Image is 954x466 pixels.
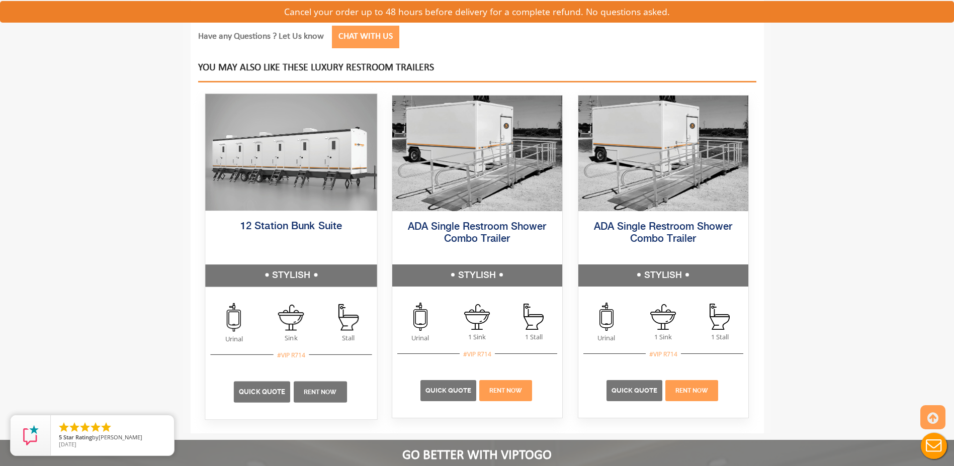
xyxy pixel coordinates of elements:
span: [DATE] [59,440,76,448]
h5: STYLISH [205,264,377,287]
h5: STYLISH [392,264,562,287]
a: Rent Now [303,389,336,396]
img: ADA Single Restroom Shower Combo Trailer [392,96,562,211]
li:  [79,421,91,433]
li:  [90,421,102,433]
span: Urinal [578,333,635,343]
a: Quick Quote [425,387,471,394]
li:  [100,421,112,433]
span: Sink [263,333,320,342]
li:  [68,421,80,433]
img: Restroom Trailer [205,94,377,211]
h5: STYLISH [578,264,748,287]
img: an icon of urinal [413,303,427,331]
span: Urinal [392,333,449,343]
button: Live Chat [914,426,954,466]
button: Chat with Us [332,26,399,48]
span: 1 Stall [691,332,748,342]
img: an icon of stall [710,304,730,330]
div: #VIP R714 [646,349,681,359]
a: ADA Single Restroom Shower Combo Trailer [408,222,546,244]
span: Stall [319,333,377,343]
a: 12 Station Bunk Suite [240,221,342,232]
span: Star Rating [63,433,92,441]
img: an icon of sink [650,304,676,330]
a: Quick Quote [239,388,285,396]
a: Rent Now [489,387,522,394]
img: an icon of stall [524,304,544,330]
img: an icon of stall [338,304,358,331]
p: Have any Questions ? Let Us know [198,26,703,53]
li:  [58,421,70,433]
div: #VIP R714 [460,349,495,359]
span: [PERSON_NAME] [99,433,142,441]
img: an icon of urinal [599,303,614,331]
div: #VIP R714 [273,350,309,359]
a: Quick Quote [612,387,657,394]
a: Rent Now [675,387,708,394]
img: an icon of urinal [227,303,241,332]
img: an icon of sink [278,305,304,331]
h2: You may also like these luxury restroom trailers [198,62,756,82]
span: 5 [59,433,62,441]
span: 1 Sink [635,332,691,342]
a: ADA Single Restroom Shower Combo Trailer [594,222,732,244]
img: an icon of sink [464,304,490,330]
img: Review Rating [21,425,41,445]
span: 1 Sink [449,332,505,342]
img: ADA Single Restroom Shower Combo Trailer [578,96,748,211]
span: Urinal [205,334,263,344]
span: by [59,434,166,441]
span: 1 Stall [505,332,562,342]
